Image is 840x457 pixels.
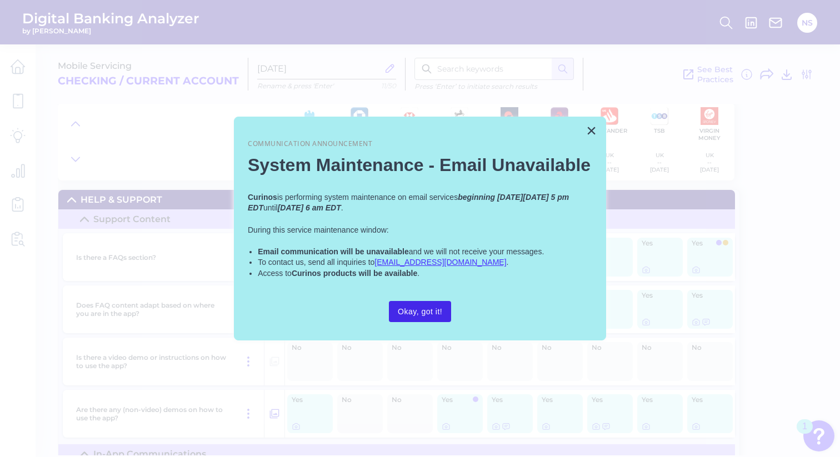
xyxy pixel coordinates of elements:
[248,225,592,236] p: During this service maintenance window:
[258,258,374,267] span: To contact us, send all inquiries to
[341,203,343,212] span: .
[278,203,341,212] em: [DATE] 6 am EDT
[258,247,409,256] strong: Email communication will be unavailable
[507,258,509,267] span: .
[292,269,417,278] strong: Curinos products will be available
[258,269,292,278] span: Access to
[417,269,419,278] span: .
[409,247,544,256] span: and we will not receive your messages.
[389,301,451,322] button: Okay, got it!
[586,122,597,139] button: Close
[374,258,506,267] a: [EMAIL_ADDRESS][DOMAIN_NAME]
[277,193,458,202] span: is performing system maintenance on email services
[263,203,278,212] span: until
[248,193,277,202] strong: Curinos
[248,154,592,175] h2: System Maintenance - Email Unavailable
[248,139,592,149] p: Communication Announcement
